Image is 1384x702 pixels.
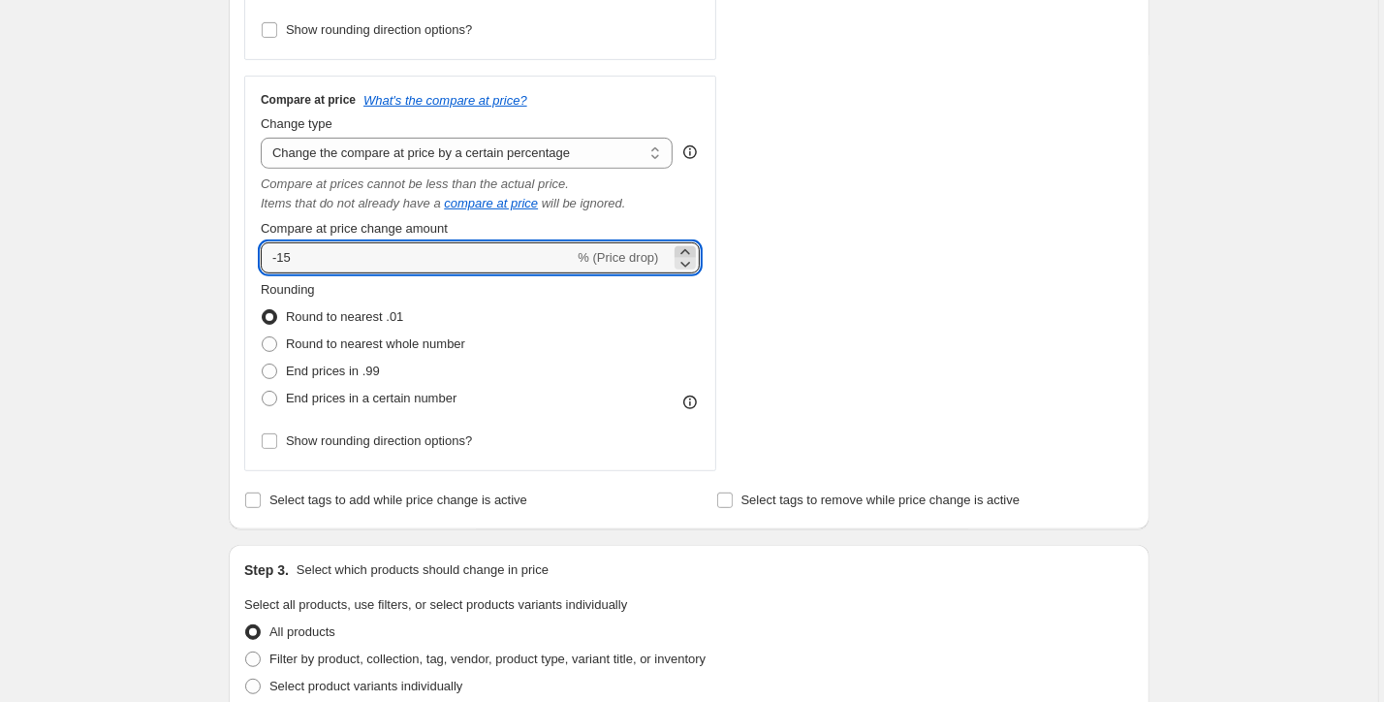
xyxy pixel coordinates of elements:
[269,493,527,507] span: Select tags to add while price change is active
[244,560,289,580] h2: Step 3.
[444,196,538,210] button: compare at price
[261,242,574,273] input: -15
[286,391,456,405] span: End prices in a certain number
[261,221,448,236] span: Compare at price change amount
[578,250,658,265] span: % (Price drop)
[286,364,380,378] span: End prices in .99
[261,92,356,108] h3: Compare at price
[286,433,472,448] span: Show rounding direction options?
[261,196,441,210] i: Items that do not already have a
[261,116,332,131] span: Change type
[269,652,706,666] span: Filter by product, collection, tag, vendor, product type, variant title, or inventory
[297,560,549,580] p: Select which products should change in price
[286,309,403,324] span: Round to nearest .01
[680,143,700,162] div: help
[261,176,569,191] i: Compare at prices cannot be less than the actual price.
[261,282,315,297] span: Rounding
[363,93,527,108] button: What's the compare at price?
[286,336,465,351] span: Round to nearest whole number
[741,493,1021,507] span: Select tags to remove while price change is active
[269,679,462,693] span: Select product variants individually
[269,624,335,639] span: All products
[244,597,627,612] span: Select all products, use filters, or select products variants individually
[286,22,472,37] span: Show rounding direction options?
[542,196,626,210] i: will be ignored.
